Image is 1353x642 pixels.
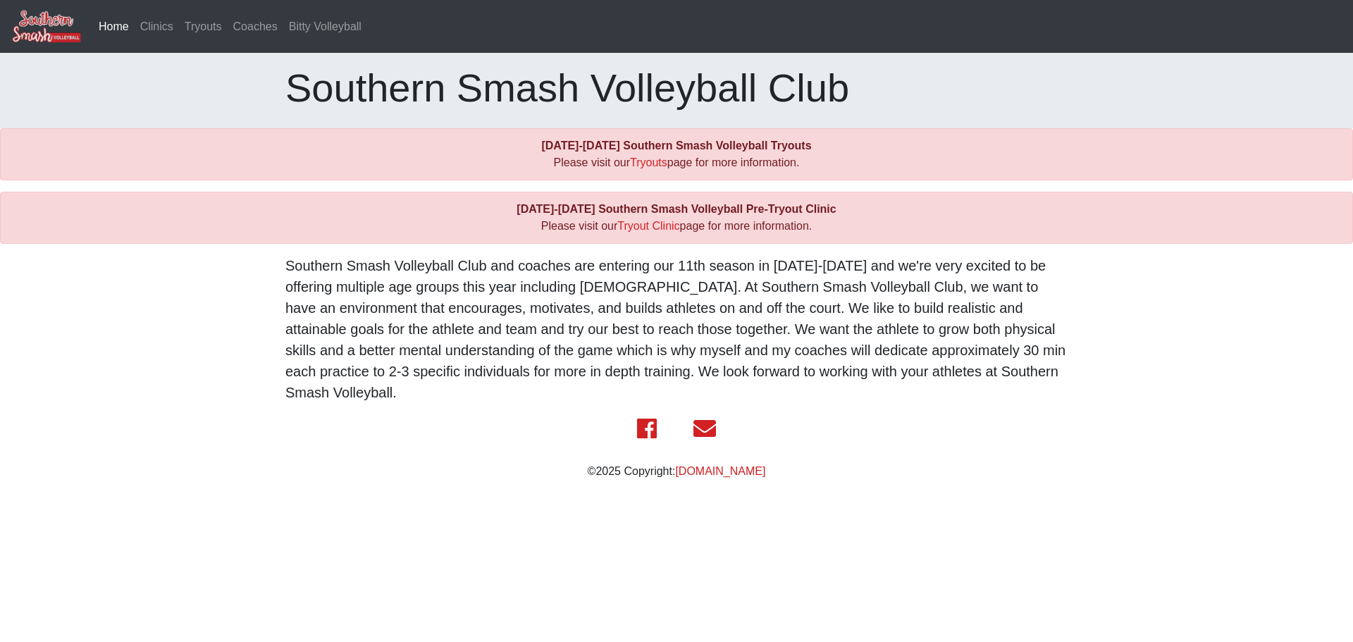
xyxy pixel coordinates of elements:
a: Coaches [228,13,283,41]
img: Southern Smash Volleyball [11,9,82,44]
a: Clinics [135,13,179,41]
a: Bitty Volleyball [283,13,367,41]
a: [DOMAIN_NAME] [675,465,765,477]
h1: Southern Smash Volleyball Club [285,64,1068,111]
a: Home [93,13,135,41]
b: [DATE]-[DATE] Southern Smash Volleyball Tryouts [541,140,811,152]
a: Tryouts [630,156,667,168]
a: Tryouts [179,13,228,41]
b: [DATE]-[DATE] Southern Smash Volleyball Pre-Tryout Clinic [517,203,836,215]
a: Tryout Clinic [617,220,679,232]
p: Southern Smash Volleyball Club and coaches are entering our 11th season in [DATE]-[DATE] and we'r... [285,255,1068,403]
